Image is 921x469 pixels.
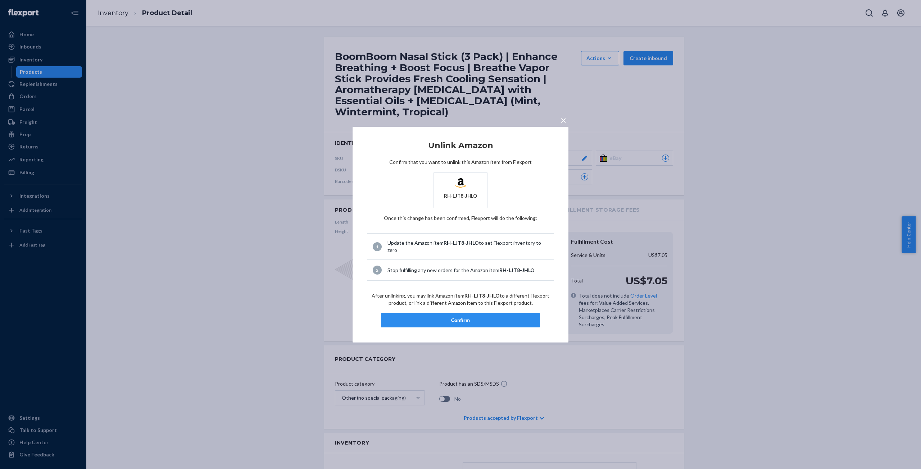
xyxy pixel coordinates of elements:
[373,266,382,275] div: 2
[387,267,548,274] div: Stop fulfilling any new orders for the Amazon item
[367,158,554,166] p: Confirm that you want to unlink this Amazon item from Flexport
[381,313,540,327] button: Confirm
[499,267,535,273] span: RH-LJT8-JHLO
[367,215,554,222] p: Once this change has been confirmed, Flexport will do the following :
[387,317,534,324] div: Confirm
[373,242,382,251] div: 1
[444,193,477,199] div: RH-LJT8-JHLO
[444,240,479,246] span: RH-LJT8-JHLO
[367,292,554,307] p: After unlinking, you may link Amazon item to a different Flexport product, or link a different Am...
[464,293,500,299] span: RH-LJT8-JHLO
[367,141,554,150] h2: Unlink Amazon
[387,239,548,254] div: Update the Amazon item to set Flexport inventory to zero
[561,114,566,126] span: ×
